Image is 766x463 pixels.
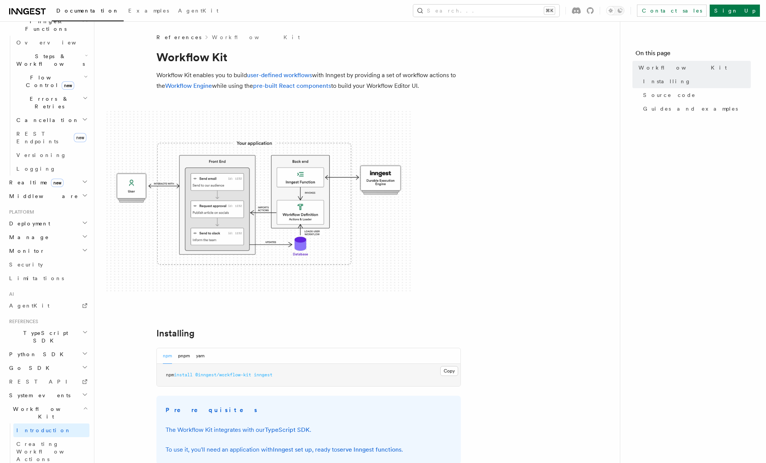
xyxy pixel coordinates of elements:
[6,375,89,388] a: REST API
[265,426,310,433] a: TypeScript SDK
[9,379,74,385] span: REST API
[635,49,751,61] h4: On this page
[640,75,751,88] a: Installing
[13,52,85,68] span: Steps & Workflows
[74,133,86,142] span: new
[16,152,67,158] span: Versioning
[107,111,411,293] img: The Workflow Kit provides a Workflow Engine to compose workflow actions on the back end and a set...
[9,275,64,281] span: Limitations
[6,220,50,227] span: Deployment
[124,2,174,21] a: Examples
[16,131,58,144] span: REST Endpoints
[643,105,738,113] span: Guides and examples
[13,148,89,162] a: Versioning
[6,392,70,399] span: System events
[6,247,45,255] span: Monitor
[643,78,691,85] span: Installing
[166,444,452,455] p: To use it, you'll need an application with , ready to .
[6,326,89,347] button: TypeScript SDK
[337,446,401,453] a: serve Inngest functions
[13,127,89,148] a: REST Endpointsnew
[174,372,193,377] span: install
[6,319,38,325] span: References
[13,423,89,437] a: Introduction
[163,348,172,364] button: npm
[6,329,82,344] span: TypeScript SDK
[413,5,559,17] button: Search...⌘K
[156,328,194,339] a: Installing
[16,441,83,462] span: Creating Workflow Actions
[643,91,696,99] span: Source code
[6,189,89,203] button: Middleware
[166,425,452,435] p: The Workflow Kit integrates with our .
[196,348,205,364] button: yarn
[9,262,43,268] span: Security
[544,7,555,14] kbd: ⌘K
[156,50,461,64] h1: Workflow Kit
[6,230,89,244] button: Manage
[635,61,751,75] a: Workflow Kit
[156,70,461,91] p: Workflow Kit enables you to build with Inngest by providing a set of workflow actions to the whil...
[9,303,49,309] span: AgentKit
[13,71,89,92] button: Flow Controlnew
[13,116,79,124] span: Cancellation
[6,271,89,285] a: Limitations
[6,388,89,402] button: System events
[247,71,312,79] a: user-defined workflows
[13,92,89,113] button: Errors & Retries
[16,166,56,172] span: Logging
[13,36,89,49] a: Overview
[166,372,174,377] span: npm
[6,405,83,420] span: Workflow Kit
[6,176,89,189] button: Realtimenew
[640,88,751,102] a: Source code
[6,258,89,271] a: Security
[253,82,331,89] a: pre-built React components
[13,74,84,89] span: Flow Control
[52,2,124,21] a: Documentation
[6,291,14,297] span: AI
[6,350,68,358] span: Python SDK
[6,347,89,361] button: Python SDK
[51,179,64,187] span: new
[212,33,300,41] a: Workflow Kit
[6,364,54,372] span: Go SDK
[6,361,89,375] button: Go SDK
[16,427,71,433] span: Introduction
[13,113,89,127] button: Cancellation
[6,217,89,230] button: Deployment
[165,82,212,89] a: Workflow Engine
[6,209,34,215] span: Platform
[6,299,89,312] a: AgentKit
[6,233,49,241] span: Manage
[710,5,760,17] a: Sign Up
[166,406,258,414] strong: Prerequisites
[6,17,82,33] span: Inngest Functions
[128,8,169,14] span: Examples
[254,372,272,377] span: inngest
[6,14,89,36] button: Inngest Functions
[178,348,190,364] button: pnpm
[62,81,74,90] span: new
[13,49,89,71] button: Steps & Workflows
[195,372,251,377] span: @inngest/workflow-kit
[13,95,83,110] span: Errors & Retries
[637,5,707,17] a: Contact sales
[56,8,119,14] span: Documentation
[639,64,727,71] span: Workflow Kit
[13,162,89,176] a: Logging
[606,6,624,15] button: Toggle dark mode
[174,2,223,21] a: AgentKit
[6,244,89,258] button: Monitor
[640,102,751,116] a: Guides and examples
[156,33,201,41] span: References
[6,192,78,200] span: Middleware
[6,36,89,176] div: Inngest Functions
[440,366,458,376] button: Copy
[6,179,64,186] span: Realtime
[16,40,95,46] span: Overview
[273,446,312,453] a: Inngest set up
[6,402,89,423] button: Workflow Kit
[178,8,218,14] span: AgentKit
